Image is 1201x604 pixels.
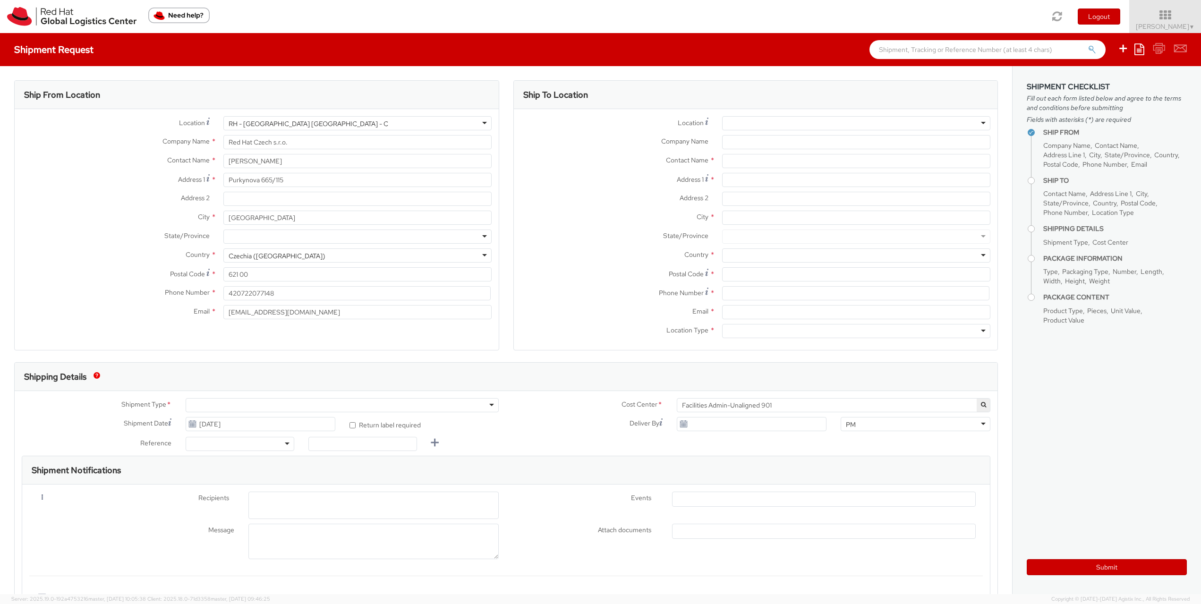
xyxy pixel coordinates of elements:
[1065,277,1085,285] span: Height
[179,119,205,127] span: Location
[692,307,708,315] span: Email
[1113,267,1136,276] span: Number
[349,419,422,430] label: Return label required
[1043,267,1058,276] span: Type
[147,595,270,602] span: Client: 2025.18.0-71d3358
[697,213,708,221] span: City
[11,595,146,602] span: Server: 2025.19.0-192a4753216
[229,251,325,261] div: Czechia ([GEOGRAPHIC_DATA])
[162,137,210,145] span: Company Name
[1043,225,1187,232] h4: Shipping Details
[140,439,171,447] span: Reference
[677,398,990,412] span: Facilities Admin-Unaligned 901
[1043,177,1187,184] h4: Ship To
[1095,141,1137,150] span: Contact Name
[1121,199,1156,207] span: Postal Code
[170,270,205,278] span: Postal Code
[1092,238,1128,247] span: Cost Center
[684,250,708,259] span: Country
[1189,23,1195,31] span: ▼
[1043,316,1084,324] span: Product Value
[1027,559,1187,575] button: Submit
[1092,208,1134,217] span: Location Type
[7,7,136,26] img: rh-logistics-00dfa346123c4ec078e1.svg
[164,231,210,240] span: State/Province
[1136,22,1195,31] span: [PERSON_NAME]
[677,175,704,184] span: Address 1
[1043,208,1088,217] span: Phone Number
[1043,141,1090,150] span: Company Name
[1090,189,1132,198] span: Address Line 1
[631,493,651,502] span: Events
[198,213,210,221] span: City
[1043,129,1187,136] h4: Ship From
[661,137,708,145] span: Company Name
[523,90,588,100] h3: Ship To Location
[1043,255,1187,262] h4: Package Information
[121,400,166,410] span: Shipment Type
[165,288,210,297] span: Phone Number
[869,40,1106,59] input: Shipment, Tracking or Reference Number (at least 4 chars)
[1082,160,1127,169] span: Phone Number
[630,418,659,428] span: Deliver By
[1043,294,1187,301] h4: Package Content
[1043,306,1083,315] span: Product Type
[682,401,985,409] span: Facilities Admin-Unaligned 901
[178,175,205,184] span: Address 1
[622,400,657,410] span: Cost Center
[1141,267,1162,276] span: Length
[186,250,210,259] span: Country
[666,156,708,164] span: Contact Name
[1043,189,1086,198] span: Contact Name
[1027,83,1187,91] h3: Shipment Checklist
[1093,199,1116,207] span: Country
[1131,160,1147,169] span: Email
[229,119,388,128] div: RH - [GEOGRAPHIC_DATA] [GEOGRAPHIC_DATA] - C
[198,493,229,504] span: Recipients
[349,422,356,428] input: Return label required
[208,526,234,534] span: Message
[659,289,704,297] span: Phone Number
[846,420,856,429] div: PM
[1136,189,1147,198] span: City
[1089,151,1100,159] span: City
[1043,160,1078,169] span: Postal Code
[24,90,100,100] h3: Ship From Location
[1087,306,1107,315] span: Pieces
[1043,151,1085,159] span: Address Line 1
[148,8,210,23] button: Need help?
[167,156,210,164] span: Contact Name
[680,194,708,202] span: Address 2
[1027,94,1187,112] span: Fill out each form listed below and agree to the terms and conditions before submitting
[1027,115,1187,124] span: Fields with asterisks (*) are required
[181,194,210,202] span: Address 2
[1043,199,1089,207] span: State/Province
[1111,306,1141,315] span: Unit Value
[1078,9,1120,25] button: Logout
[666,326,708,334] span: Location Type
[663,231,708,240] span: State/Province
[124,418,168,428] span: Shipment Date
[211,595,270,602] span: master, [DATE] 09:46:25
[669,270,704,278] span: Postal Code
[24,372,86,382] h3: Shipping Details
[598,526,651,534] span: Attach documents
[1062,267,1108,276] span: Packaging Type
[678,119,704,127] span: Location
[1043,238,1088,247] span: Shipment Type
[88,595,146,602] span: master, [DATE] 10:05:38
[1154,151,1178,159] span: Country
[194,307,210,315] span: Email
[1105,151,1150,159] span: State/Province
[1051,595,1190,603] span: Copyright © [DATE]-[DATE] Agistix Inc., All Rights Reserved
[32,466,121,475] h3: Shipment Notifications
[14,44,94,55] h4: Shipment Request
[1043,277,1061,285] span: Width
[1089,277,1110,285] span: Weight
